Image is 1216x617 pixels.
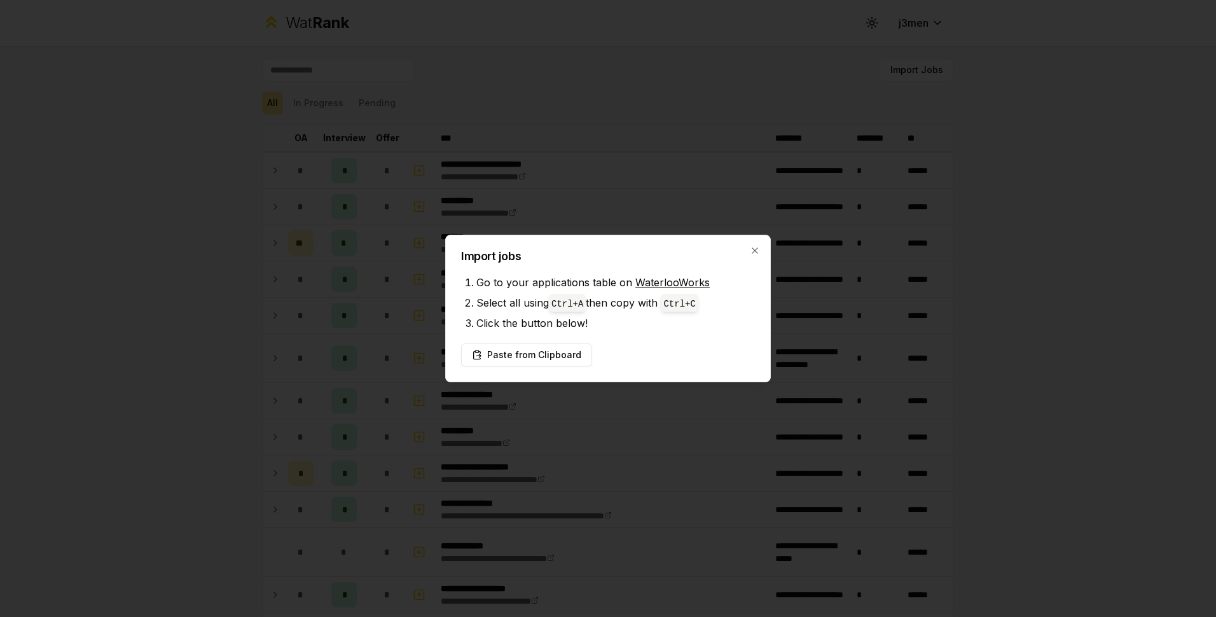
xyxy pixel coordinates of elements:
li: Select all using then copy with [476,293,755,313]
h2: Import jobs [461,251,755,262]
button: Paste from Clipboard [461,343,592,366]
code: Ctrl+ C [663,299,695,309]
code: Ctrl+ A [551,299,583,309]
li: Go to your applications table on [476,272,755,293]
li: Click the button below! [476,313,755,333]
a: WaterlooWorks [635,276,710,289]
